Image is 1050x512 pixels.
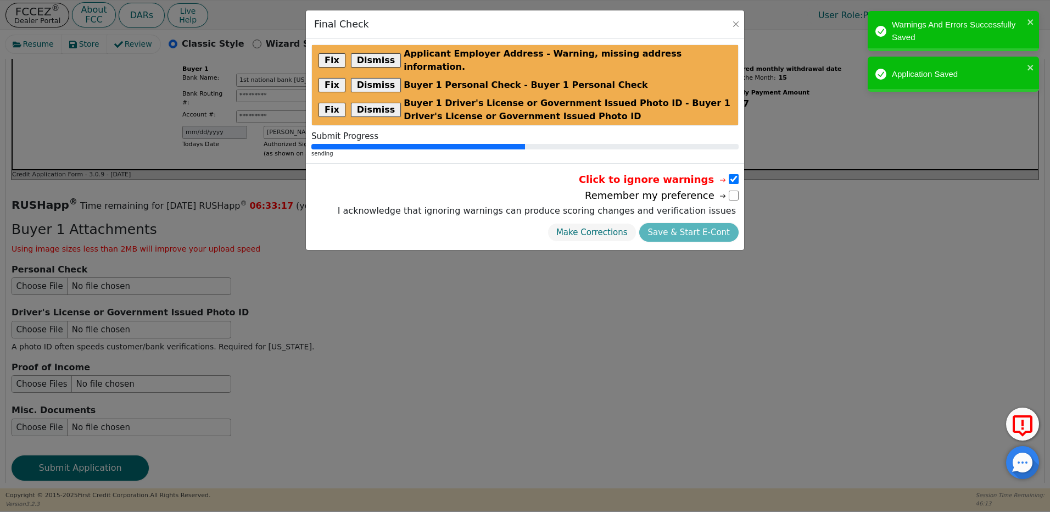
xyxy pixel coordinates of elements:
[1027,61,1035,74] button: close
[404,97,731,123] span: Buyer 1 Driver's License or Government Issued Photo ID - Buyer 1 Driver's License or Government I...
[314,19,369,30] h3: Final Check
[351,103,401,117] button: Dismiss
[892,19,1024,43] div: Warnings And Errors Successfully Saved
[319,78,345,92] button: Fix
[351,53,401,68] button: Dismiss
[319,103,345,117] button: Fix
[579,172,728,187] span: Click to ignore warnings
[730,19,741,30] button: Close
[548,223,636,242] button: Make Corrections
[585,188,728,203] span: Remember my preference
[1006,408,1039,441] button: Report Error to FCC
[319,53,345,68] button: Fix
[404,47,731,74] span: Applicant Employer Address - Warning, missing address information.
[1027,15,1035,28] button: close
[351,78,401,92] button: Dismiss
[311,131,739,141] div: Submit Progress
[892,68,1024,81] div: Application Saved
[335,204,739,218] label: I acknowledge that ignoring warnings can produce scoring changes and verification issues
[311,149,739,158] div: sending
[404,79,648,92] span: Buyer 1 Personal Check - Buyer 1 Personal Check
